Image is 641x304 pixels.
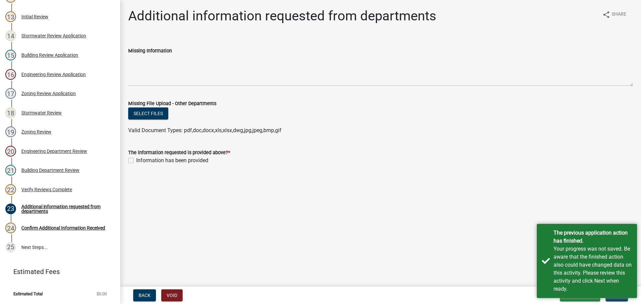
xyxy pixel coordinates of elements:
div: 13 [5,11,16,22]
div: Initial Review [21,14,48,19]
label: The information requested is provided above? [128,150,230,155]
span: Valid Document Types: pdf,doc,docx,xls,xlsx,dwg,jpg,jpeg,bmp,gif [128,127,281,133]
div: Zoning Review [21,129,51,134]
div: 25 [5,242,16,253]
div: Building Review Application [21,53,78,57]
span: $0.00 [96,292,107,296]
div: 15 [5,50,16,60]
button: Back [133,289,156,301]
i: share [602,11,610,19]
div: 19 [5,126,16,137]
div: 18 [5,107,16,118]
div: Zoning Review Application [21,91,76,96]
label: Missing Information [128,49,172,53]
div: Building Department Review [21,168,79,173]
div: Stormwater Review [21,110,62,115]
div: 20 [5,146,16,157]
div: 17 [5,88,16,99]
div: Stormwater Review Application [21,33,86,38]
span: Estimated Total [13,292,43,296]
button: Select files [128,107,168,119]
div: Verify Reviews Complete [21,187,72,192]
h1: Additional information requested from departments [128,8,436,24]
button: shareShare [597,8,632,21]
div: Additional information requested from departments [21,204,110,214]
div: 23 [5,204,16,214]
div: Confirm Additional Information Received [21,226,105,230]
div: 22 [5,184,16,195]
div: 14 [5,30,16,41]
div: 21 [5,165,16,176]
div: Engineering Department Review [21,149,87,154]
div: Engineering Review Application [21,72,86,77]
div: Your progress was not saved. Be aware that the finished action also could have changed data on th... [554,245,632,293]
div: 24 [5,223,16,233]
label: Information has been provided [136,157,208,165]
div: The previous application action has finished. [554,229,632,245]
label: Missing File Upload - Other Departments [128,101,216,106]
button: Void [161,289,183,301]
span: Share [612,11,626,19]
span: Back [139,293,151,298]
a: Estimated Fees [5,265,110,278]
div: 16 [5,69,16,80]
